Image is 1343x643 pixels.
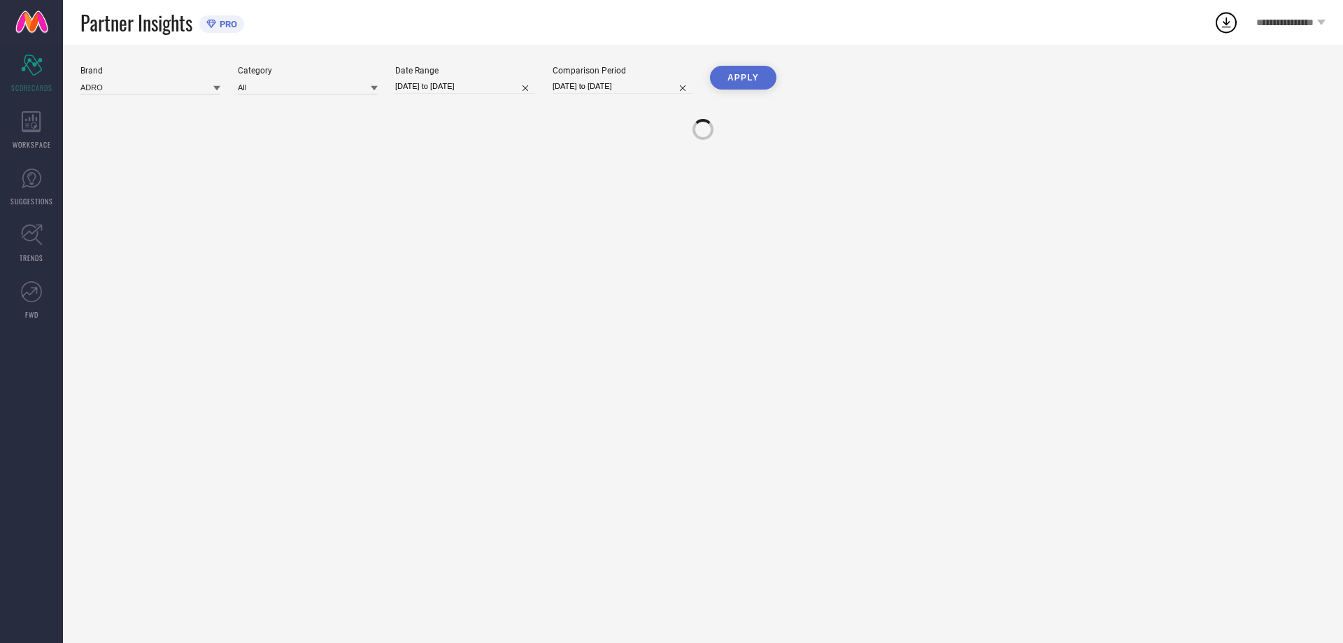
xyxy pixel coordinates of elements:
[80,66,220,76] div: Brand
[395,66,535,76] div: Date Range
[13,139,51,150] span: WORKSPACE
[11,83,52,93] span: SCORECARDS
[553,66,692,76] div: Comparison Period
[80,8,192,37] span: Partner Insights
[395,79,535,94] input: Select date range
[20,253,43,263] span: TRENDS
[1214,10,1239,35] div: Open download list
[10,196,53,206] span: SUGGESTIONS
[553,79,692,94] input: Select comparison period
[238,66,378,76] div: Category
[25,309,38,320] span: FWD
[216,19,237,29] span: PRO
[710,66,776,90] button: APPLY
